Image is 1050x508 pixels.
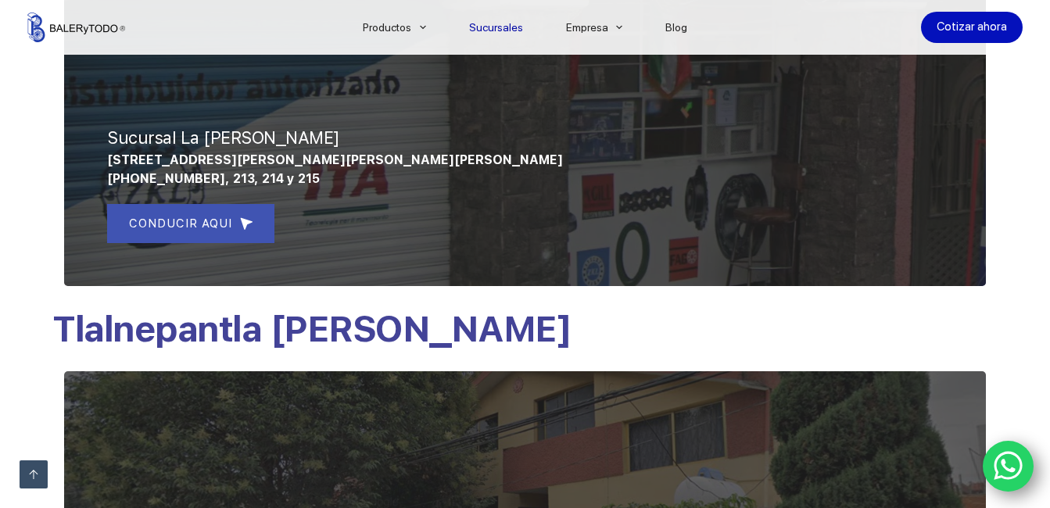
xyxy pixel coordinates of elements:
[983,441,1034,492] a: WhatsApp
[129,214,232,233] span: CONDUCIR AQUI
[27,13,125,42] img: Balerytodo
[107,152,563,167] span: [STREET_ADDRESS][PERSON_NAME][PERSON_NAME][PERSON_NAME]
[20,460,48,488] a: Ir arriba
[921,12,1023,43] a: Cotizar ahora
[107,171,320,186] span: [PHONE_NUMBER], 213, 214 y 215
[107,204,274,243] a: CONDUCIR AQUI
[107,127,340,148] span: Sucursal La [PERSON_NAME]
[52,307,571,350] span: Tlalnepantla [PERSON_NAME]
